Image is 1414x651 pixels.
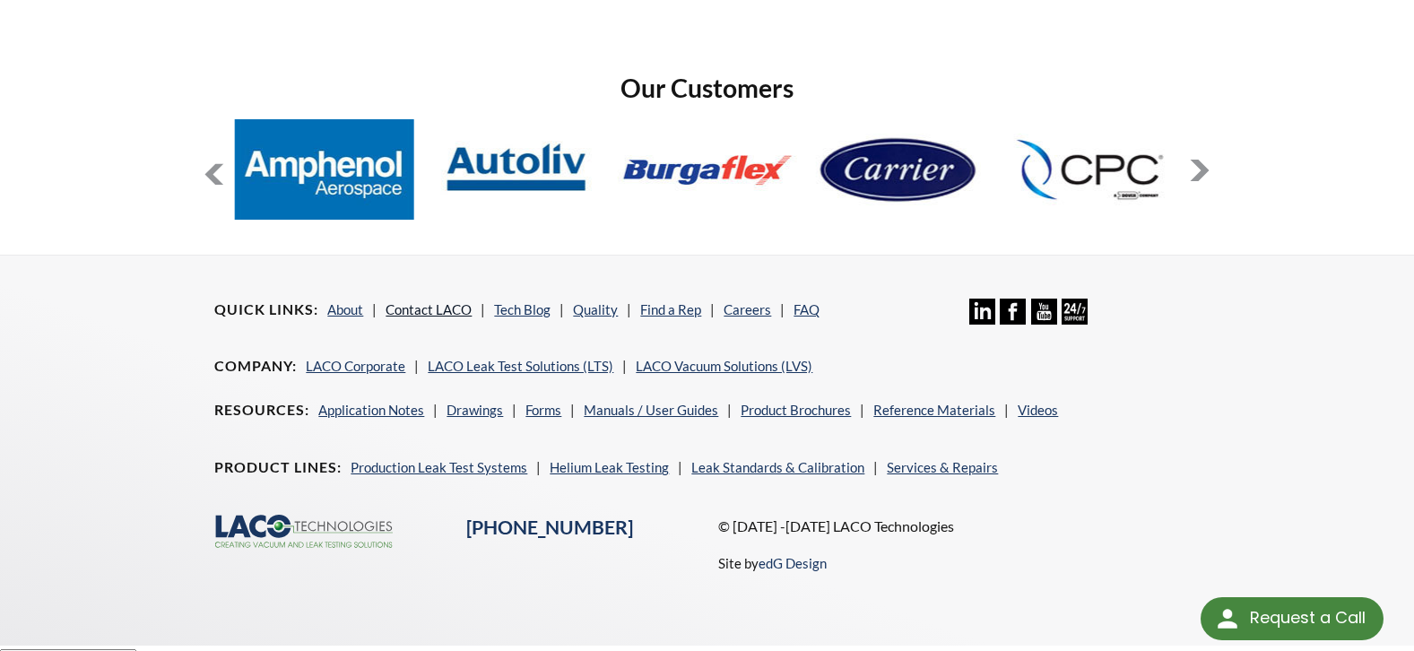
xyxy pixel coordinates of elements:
[494,301,551,317] a: Tech Blog
[718,552,827,574] p: Site by
[724,301,771,317] a: Careers
[718,515,1200,538] p: © [DATE] -[DATE] LACO Technologies
[214,300,318,319] h4: Quick Links
[584,402,718,418] a: Manuals / User Guides
[1250,597,1366,638] div: Request a Call
[214,458,342,477] h4: Product Lines
[873,402,995,418] a: Reference Materials
[327,301,363,317] a: About
[466,516,633,539] a: [PHONE_NUMBER]
[550,459,669,475] a: Helium Leak Testing
[794,301,820,317] a: FAQ
[636,358,812,374] a: LACO Vacuum Solutions (LVS)
[386,301,472,317] a: Contact LACO
[618,119,797,220] img: Burgaflex.jpg
[809,119,988,220] img: Carrier.jpg
[1018,402,1058,418] a: Videos
[1213,604,1242,633] img: round button
[351,459,527,475] a: Production Leak Test Systems
[759,555,827,571] a: edG Design
[306,358,405,374] a: LACO Corporate
[428,358,613,374] a: LACO Leak Test Solutions (LTS)
[573,301,618,317] a: Quality
[318,402,424,418] a: Application Notes
[214,401,309,420] h4: Resources
[887,459,998,475] a: Services & Repairs
[1000,119,1179,220] img: Colder-Products.jpg
[1062,299,1088,325] img: 24/7 Support Icon
[204,72,1210,105] h2: Our Customers
[1062,311,1088,327] a: 24/7 Support
[525,402,561,418] a: Forms
[1201,597,1384,640] div: Request a Call
[691,459,864,475] a: Leak Standards & Calibration
[640,301,701,317] a: Find a Rep
[447,402,503,418] a: Drawings
[235,119,414,220] img: Amphenol.jpg
[214,357,297,376] h4: Company
[741,402,851,418] a: Product Brochures
[426,119,605,220] img: Autoliv.jpg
